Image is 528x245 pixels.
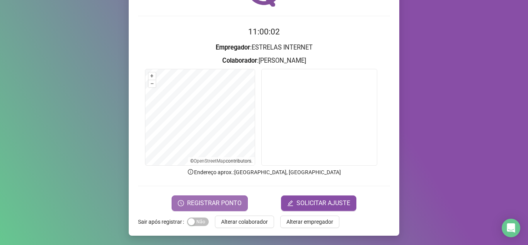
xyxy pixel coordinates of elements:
[248,27,280,36] time: 11:00:02
[502,219,520,237] div: Open Intercom Messenger
[287,200,293,206] span: edit
[281,195,356,211] button: editSOLICITAR AJUSTE
[138,43,390,53] h3: : ESTRELAS INTERNET
[215,216,274,228] button: Alterar colaborador
[138,168,390,176] p: Endereço aprox. : [GEOGRAPHIC_DATA], [GEOGRAPHIC_DATA]
[280,216,339,228] button: Alterar empregador
[187,168,194,175] span: info-circle
[138,56,390,66] h3: : [PERSON_NAME]
[178,200,184,206] span: clock-circle
[194,158,226,164] a: OpenStreetMap
[172,195,248,211] button: REGISTRAR PONTO
[187,199,242,208] span: REGISTRAR PONTO
[148,80,156,87] button: –
[138,216,187,228] label: Sair após registrar
[286,218,333,226] span: Alterar empregador
[148,72,156,80] button: +
[221,218,268,226] span: Alterar colaborador
[296,199,350,208] span: SOLICITAR AJUSTE
[216,44,250,51] strong: Empregador
[222,57,257,64] strong: Colaborador
[190,158,252,164] li: © contributors.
